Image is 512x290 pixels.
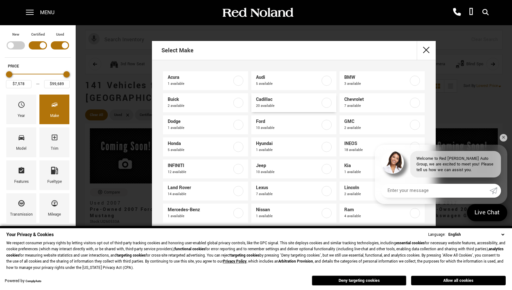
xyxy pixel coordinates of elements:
div: Fueltype [47,178,62,185]
input: Enter your message [381,184,490,198]
span: INEOS [344,141,409,147]
span: GMC [344,119,409,125]
a: Hyundai1 available [251,137,336,156]
div: MakeMake [39,95,69,124]
div: ModelModel [6,127,36,157]
div: Features [14,178,29,185]
span: 10 available [256,169,320,175]
span: Chevrolet [344,96,409,103]
a: GMC2 available [340,115,425,134]
div: Year [18,113,25,119]
span: 1 available [168,81,232,87]
a: Lincoln2 available [340,182,425,200]
span: Audi [256,74,320,81]
span: 1 available [168,213,232,219]
div: Powered by [5,279,41,283]
span: 20 available [256,103,320,109]
span: Nissan [256,207,320,213]
span: BMW [344,74,409,81]
a: Buick2 available [163,93,248,112]
a: Dodge1 available [163,115,248,134]
span: 7 available [344,103,409,109]
span: Lexus [256,185,320,191]
a: Cadillac20 available [251,93,336,112]
div: FeaturesFeatures [6,160,36,190]
span: Kia [344,163,409,169]
span: 4 available [344,213,409,219]
label: Used [56,32,64,38]
a: Privacy Policy [223,259,247,264]
p: We respect consumer privacy rights by letting visitors opt out of third-party tracking cookies an... [6,240,506,271]
div: FueltypeFueltype [39,160,69,190]
span: 5 available [168,147,232,153]
a: Ram4 available [340,204,425,223]
div: YearYear [6,95,36,124]
span: Live Chat [471,208,503,217]
div: Model [16,145,26,152]
div: Minimum Price [6,71,12,78]
button: Deny targeting cookies [312,275,406,286]
span: 5 available [256,81,320,87]
h5: Price [8,63,68,69]
span: 18 available [344,147,409,153]
img: Red Noland Auto Group [221,7,294,18]
span: Fueltype [51,165,58,178]
span: Features [18,165,25,178]
label: New [12,32,19,38]
span: 1 available [344,169,409,175]
div: Trim [51,145,58,152]
a: Lexus7 available [251,182,336,200]
a: Mercedes-Benz1 available [163,204,248,223]
span: 12 available [168,169,232,175]
select: Language Select [447,231,506,238]
a: Live Chat [467,204,507,221]
span: INFINITI [168,163,232,169]
h2: Select Make [161,42,194,59]
a: INEOS18 available [340,137,425,156]
div: Language: [428,233,445,237]
span: Year [18,99,25,113]
a: Honda5 available [163,137,248,156]
span: Hyundai [256,141,320,147]
div: Price [6,69,70,88]
strong: functional cookies [174,246,205,252]
span: Jeep [256,163,320,169]
a: Submit [490,184,501,198]
span: Land Rover [168,185,232,191]
span: 10 available [256,125,320,131]
a: Nissan1 available [251,204,336,223]
div: Transmission [10,211,33,218]
strong: Arbitration Provision [278,259,313,264]
span: Cadillac [256,96,320,103]
span: 1 available [256,213,320,219]
span: Ram [344,207,409,213]
input: Maximum [44,80,70,88]
span: Make [51,99,58,113]
span: Ford [256,119,320,125]
span: Your Privacy & Cookies [6,231,54,238]
button: close [417,41,436,60]
strong: targeting cookies [230,253,259,258]
span: 3 available [344,81,409,87]
span: 1 available [168,125,232,131]
a: BMW3 available [340,71,425,90]
label: Certified [31,32,45,38]
a: Jeep10 available [251,159,336,178]
span: Trim [51,132,58,145]
span: Model [18,132,25,145]
a: Land Rover14 available [163,182,248,200]
img: Agent profile photo [381,151,404,174]
span: 1 available [256,147,320,153]
div: MileageMileage [39,193,69,223]
span: 2 available [168,103,232,109]
a: Audi5 available [251,71,336,90]
span: Mileage [51,198,58,211]
span: 7 available [256,191,320,197]
div: Filter by Vehicle Type [5,32,71,57]
a: ComplyAuto [26,279,41,283]
span: Lincoln [344,185,409,191]
a: Chevrolet7 available [340,93,425,112]
div: Mileage [48,211,61,218]
div: TransmissionTransmission [6,193,36,223]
